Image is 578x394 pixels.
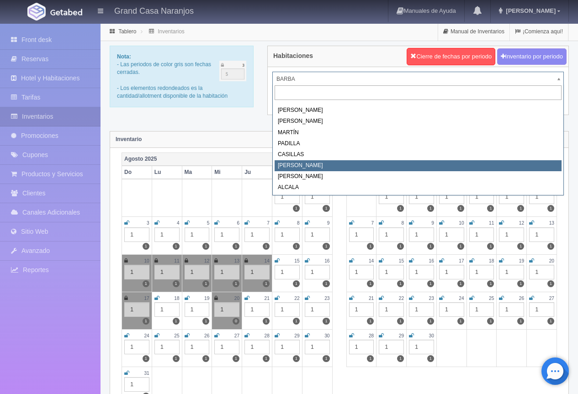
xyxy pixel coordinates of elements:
[275,138,562,149] div: PADILLA
[275,160,562,171] div: [PERSON_NAME]
[275,149,562,160] div: CASILLAS
[275,171,562,182] div: [PERSON_NAME]
[275,105,562,116] div: [PERSON_NAME]
[275,127,562,138] div: MARTÍN
[275,116,562,127] div: [PERSON_NAME]
[275,182,562,193] div: ALCALA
